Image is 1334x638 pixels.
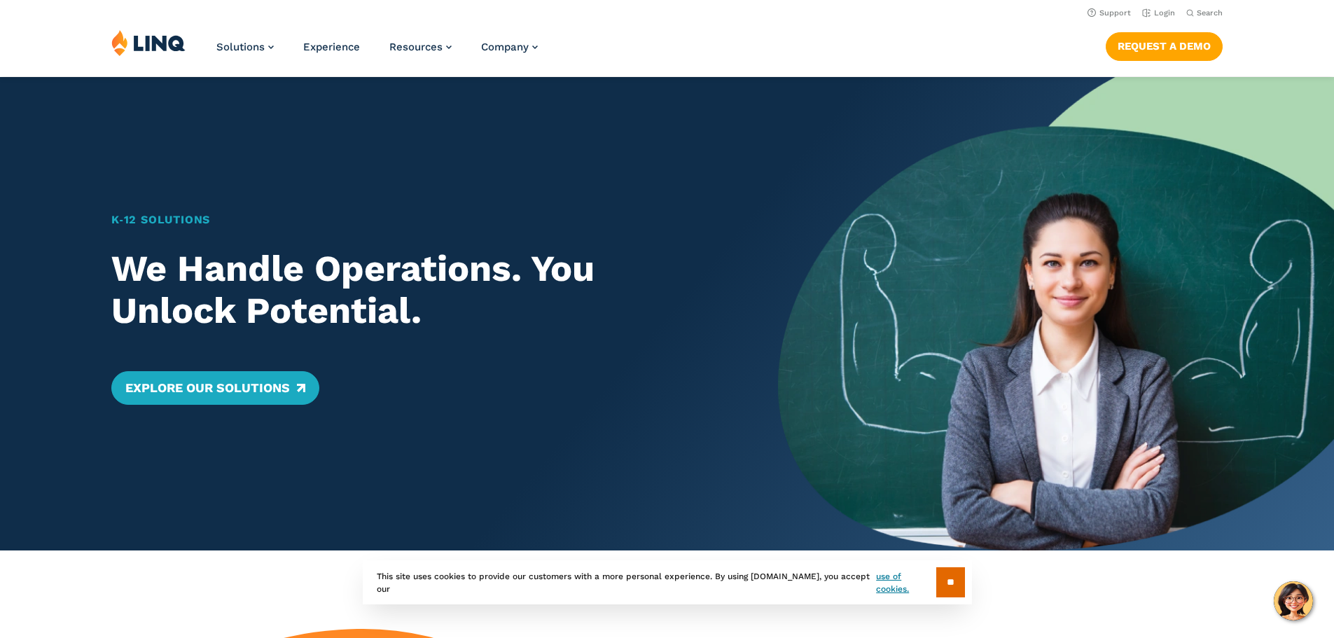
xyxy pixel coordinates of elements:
[363,560,972,604] div: This site uses cookies to provide our customers with a more personal experience. By using [DOMAIN...
[1088,8,1131,18] a: Support
[111,211,724,228] h1: K‑12 Solutions
[1106,32,1223,60] a: Request a Demo
[389,41,452,53] a: Resources
[481,41,538,53] a: Company
[216,41,274,53] a: Solutions
[111,29,186,56] img: LINQ | K‑12 Software
[1197,8,1223,18] span: Search
[481,41,529,53] span: Company
[1274,581,1313,620] button: Hello, have a question? Let’s chat.
[876,570,936,595] a: use of cookies.
[216,41,265,53] span: Solutions
[111,371,319,405] a: Explore Our Solutions
[1142,8,1175,18] a: Login
[778,77,1334,550] img: Home Banner
[216,29,538,76] nav: Primary Navigation
[1106,29,1223,60] nav: Button Navigation
[303,41,360,53] a: Experience
[111,248,724,332] h2: We Handle Operations. You Unlock Potential.
[389,41,443,53] span: Resources
[1186,8,1223,18] button: Open Search Bar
